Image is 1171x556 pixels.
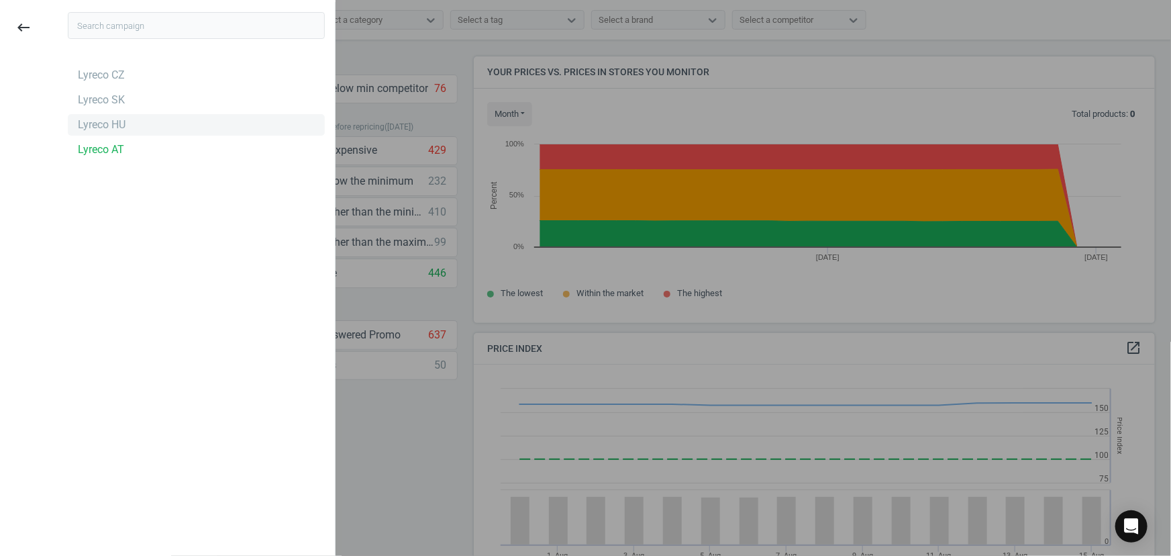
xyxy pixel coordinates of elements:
[1115,510,1148,543] div: Open Intercom Messenger
[78,118,125,132] div: Lyreco HU
[78,142,124,157] div: Lyreco AT
[15,19,32,36] i: keyboard_backspace
[78,93,125,107] div: Lyreco SK
[68,12,325,39] input: Search campaign
[78,68,125,83] div: Lyreco CZ
[8,12,39,44] button: keyboard_backspace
